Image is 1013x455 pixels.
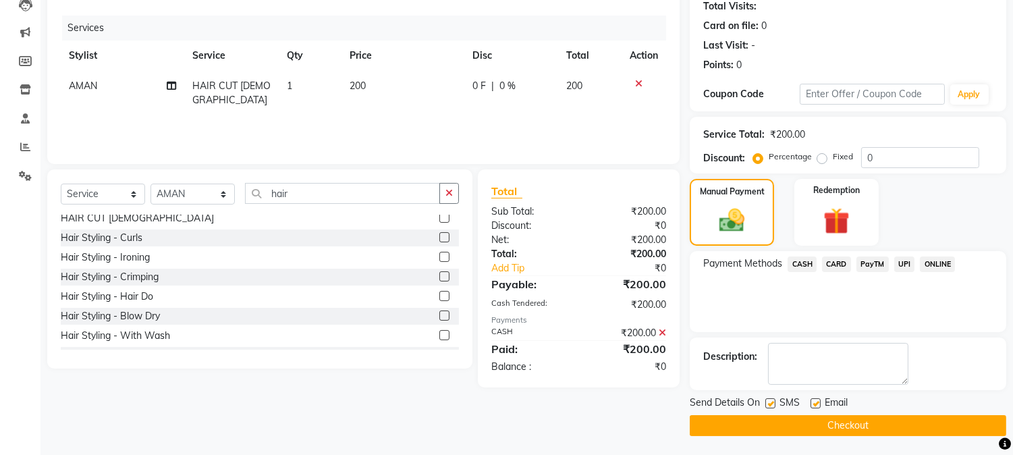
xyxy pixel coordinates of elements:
[703,257,782,271] span: Payment Methods
[481,233,579,247] div: Net:
[61,211,214,225] div: HAIR CUT [DEMOGRAPHIC_DATA]
[192,80,271,106] span: HAIR CUT [DEMOGRAPHIC_DATA]
[481,219,579,233] div: Discount:
[579,276,677,292] div: ₹200.00
[61,348,217,363] div: Hair Styling - Blow Dry With Rollers
[62,16,676,41] div: Services
[703,128,765,142] div: Service Total:
[703,19,759,33] div: Card on file:
[813,184,860,196] label: Redemption
[287,80,292,92] span: 1
[711,206,752,235] img: _cash.svg
[481,298,579,312] div: Cash Tendered:
[769,151,812,163] label: Percentage
[800,84,944,105] input: Enter Offer / Coupon Code
[751,38,755,53] div: -
[579,233,677,247] div: ₹200.00
[703,38,748,53] div: Last Visit:
[579,341,677,357] div: ₹200.00
[822,257,851,272] span: CARD
[770,128,805,142] div: ₹200.00
[481,326,579,340] div: CASH
[815,205,858,238] img: _gift.svg
[579,326,677,340] div: ₹200.00
[703,350,757,364] div: Description:
[61,231,142,245] div: Hair Styling - Curls
[950,84,989,105] button: Apply
[481,205,579,219] div: Sub Total:
[61,270,159,284] div: Hair Styling - Crimping
[894,257,915,272] span: UPI
[579,247,677,261] div: ₹200.00
[481,360,579,374] div: Balance :
[690,415,1006,436] button: Checkout
[61,329,170,343] div: Hair Styling - With Wash
[779,396,800,412] span: SMS
[184,41,279,71] th: Service
[61,309,160,323] div: Hair Styling - Blow Dry
[703,87,800,101] div: Coupon Code
[558,41,622,71] th: Total
[481,276,579,292] div: Payable:
[622,41,666,71] th: Action
[61,290,153,304] div: Hair Styling - Hair Do
[579,298,677,312] div: ₹200.00
[856,257,889,272] span: PayTM
[472,79,486,93] span: 0 F
[61,250,150,265] div: Hair Styling - Ironing
[491,79,494,93] span: |
[499,79,516,93] span: 0 %
[481,341,579,357] div: Paid:
[595,261,677,275] div: ₹0
[69,80,97,92] span: AMAN
[833,151,853,163] label: Fixed
[491,315,666,326] div: Payments
[464,41,558,71] th: Disc
[736,58,742,72] div: 0
[579,360,677,374] div: ₹0
[703,58,734,72] div: Points:
[920,257,955,272] span: ONLINE
[825,396,848,412] span: Email
[279,41,341,71] th: Qty
[61,41,184,71] th: Stylist
[703,151,745,165] div: Discount:
[761,19,767,33] div: 0
[579,205,677,219] div: ₹200.00
[481,247,579,261] div: Total:
[566,80,582,92] span: 200
[700,186,765,198] label: Manual Payment
[350,80,366,92] span: 200
[481,261,595,275] a: Add Tip
[788,257,817,272] span: CASH
[341,41,464,71] th: Price
[690,396,760,412] span: Send Details On
[245,183,440,204] input: Search or Scan
[579,219,677,233] div: ₹0
[491,184,522,198] span: Total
